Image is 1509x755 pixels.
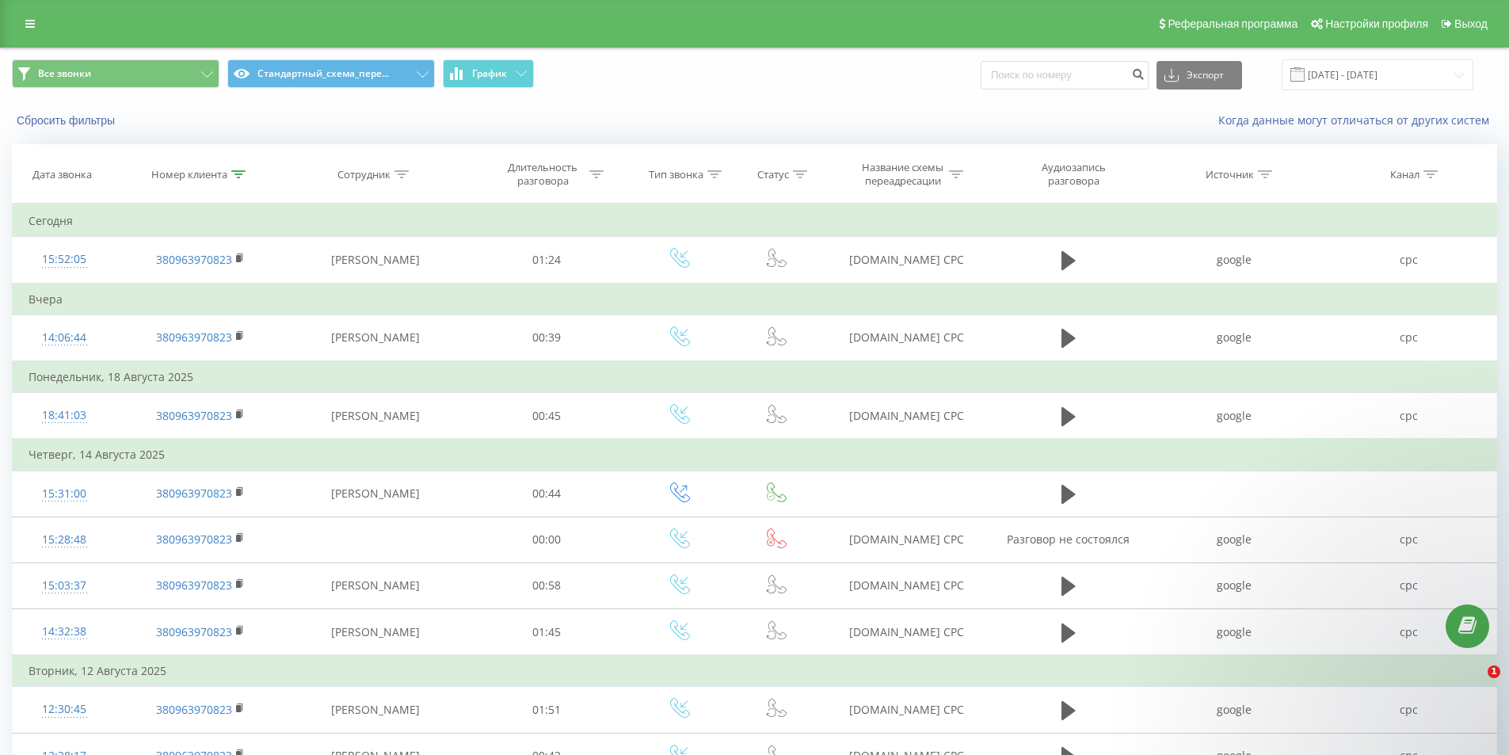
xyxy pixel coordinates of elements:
[156,408,232,423] a: 380963970823
[1146,315,1321,361] td: google
[284,315,466,361] td: [PERSON_NAME]
[156,330,232,345] a: 380963970823
[29,400,100,431] div: 18:41:03
[29,524,100,555] div: 15:28:48
[1146,609,1321,656] td: google
[466,393,628,440] td: 00:45
[1146,687,1321,733] td: google
[1157,61,1242,90] button: Экспорт
[981,61,1149,90] input: Поиск по номеру
[822,315,991,361] td: [DOMAIN_NAME] CPC
[466,315,628,361] td: 00:39
[1146,393,1321,440] td: google
[1321,315,1496,361] td: cpc
[472,68,507,79] span: График
[1454,17,1488,30] span: Выход
[156,252,232,267] a: 380963970823
[13,205,1497,237] td: Сегодня
[284,609,466,656] td: [PERSON_NAME]
[822,609,991,656] td: [DOMAIN_NAME] CPC
[13,439,1497,471] td: Четверг, 14 Августа 2025
[38,67,91,80] span: Все звонки
[12,113,123,128] button: Сбросить фильтры
[466,471,628,517] td: 00:44
[466,237,628,284] td: 01:24
[29,322,100,353] div: 14:06:44
[822,517,991,562] td: [DOMAIN_NAME] CPC
[1325,17,1428,30] span: Настройки профиля
[1146,237,1321,284] td: google
[13,284,1497,315] td: Вчера
[227,59,435,88] button: Стандартный_схема_пере...
[466,517,628,562] td: 00:00
[13,361,1497,393] td: Понедельник, 18 Августа 2025
[29,616,100,647] div: 14:32:38
[156,486,232,501] a: 380963970823
[822,237,991,284] td: [DOMAIN_NAME] CPC
[284,393,466,440] td: [PERSON_NAME]
[822,687,991,733] td: [DOMAIN_NAME] CPC
[1023,161,1126,188] div: Аудиозапись разговора
[151,168,227,181] div: Номер клиента
[1455,665,1493,704] iframe: Intercom live chat
[156,624,232,639] a: 380963970823
[1206,168,1254,181] div: Источник
[284,471,466,517] td: [PERSON_NAME]
[822,393,991,440] td: [DOMAIN_NAME] CPC
[501,161,585,188] div: Длительность разговора
[29,570,100,601] div: 15:03:37
[32,168,92,181] div: Дата звонка
[757,168,789,181] div: Статус
[284,562,466,608] td: [PERSON_NAME]
[1146,562,1321,608] td: google
[1007,532,1130,547] span: Разговор не состоялся
[284,237,466,284] td: [PERSON_NAME]
[13,655,1497,687] td: Вторник, 12 Августа 2025
[466,609,628,656] td: 01:45
[1146,517,1321,562] td: google
[284,687,466,733] td: [PERSON_NAME]
[1218,112,1497,128] a: Когда данные могут отличаться от других систем
[156,532,232,547] a: 380963970823
[1321,237,1496,284] td: cpc
[156,578,232,593] a: 380963970823
[337,168,391,181] div: Сотрудник
[1390,168,1419,181] div: Канал
[1488,665,1500,678] span: 1
[649,168,703,181] div: Тип звонка
[29,694,100,725] div: 12:30:45
[822,562,991,608] td: [DOMAIN_NAME] CPC
[156,702,232,717] a: 380963970823
[12,59,219,88] button: Все звонки
[1168,17,1298,30] span: Реферальная программа
[466,687,628,733] td: 01:51
[860,161,945,188] div: Название схемы переадресации
[443,59,534,88] button: График
[29,479,100,509] div: 15:31:00
[466,562,628,608] td: 00:58
[29,244,100,275] div: 15:52:05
